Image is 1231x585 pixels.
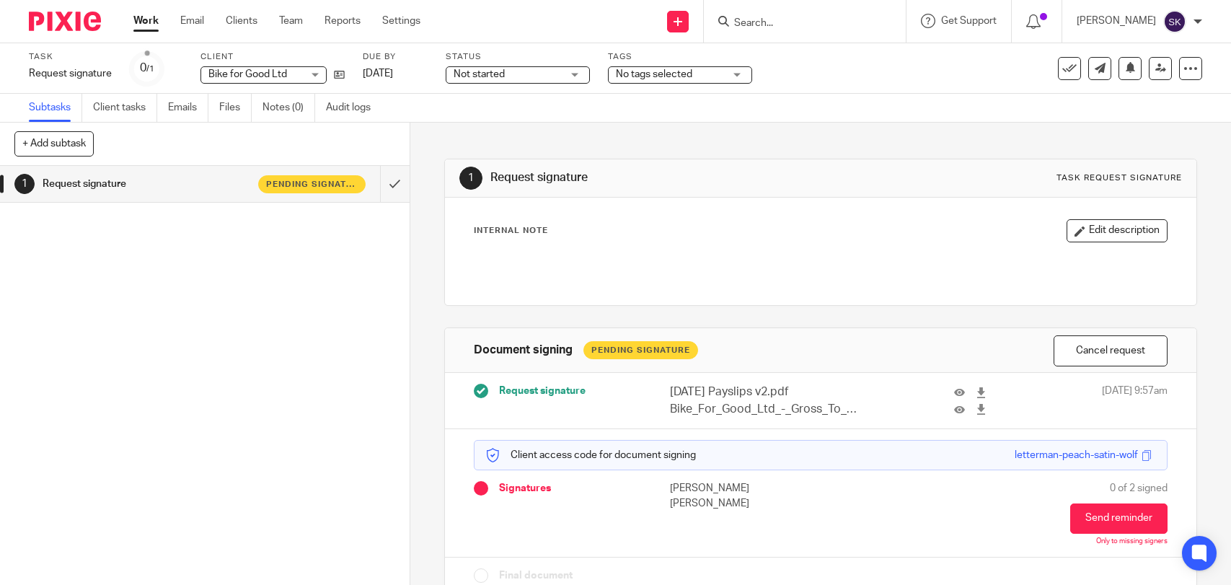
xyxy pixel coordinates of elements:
[226,14,257,28] a: Clients
[499,384,586,398] span: Request signature
[1096,537,1168,546] p: Only to missing signers
[670,401,860,418] p: Bike_For_Good_Ltd_-_Gross_To_Net.pdf
[168,94,208,122] a: Emails
[325,14,361,28] a: Reports
[733,17,862,30] input: Search
[670,481,821,496] p: [PERSON_NAME]
[43,173,258,195] h1: Request signature
[93,94,157,122] a: Client tasks
[499,568,573,583] span: Final document
[1015,448,1138,462] div: letterman-peach-satin-wolf
[1163,10,1186,33] img: svg%3E
[146,65,154,73] small: /1
[474,225,548,237] p: Internal Note
[941,16,997,26] span: Get Support
[499,481,551,496] span: Signatures
[140,60,154,76] div: 0
[133,14,159,28] a: Work
[485,448,696,462] p: Client access code for document signing
[200,51,345,63] label: Client
[29,66,112,81] div: Request signature
[459,167,482,190] div: 1
[1102,384,1168,418] span: [DATE] 9:57am
[279,14,303,28] a: Team
[490,170,852,185] h1: Request signature
[1067,219,1168,242] button: Edit description
[363,51,428,63] label: Due by
[608,51,752,63] label: Tags
[1056,172,1182,184] div: Task request signature
[219,94,252,122] a: Files
[363,69,393,79] span: [DATE]
[1110,481,1168,496] span: 0 of 2 signed
[670,496,821,511] p: [PERSON_NAME]
[208,69,287,79] span: Bike for Good Ltd
[326,94,381,122] a: Audit logs
[1077,14,1156,28] p: [PERSON_NAME]
[14,174,35,194] div: 1
[29,51,112,63] label: Task
[583,341,698,359] div: Pending Signature
[616,69,692,79] span: No tags selected
[446,51,590,63] label: Status
[1054,335,1168,366] button: Cancel request
[14,131,94,156] button: + Add subtask
[382,14,420,28] a: Settings
[454,69,505,79] span: Not started
[29,94,82,122] a: Subtasks
[29,12,101,31] img: Pixie
[180,14,204,28] a: Email
[474,343,573,358] h1: Document signing
[1070,503,1168,534] button: Send reminder
[266,178,358,190] span: Pending signature
[262,94,315,122] a: Notes (0)
[670,384,860,400] p: [DATE] Payslips v2.pdf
